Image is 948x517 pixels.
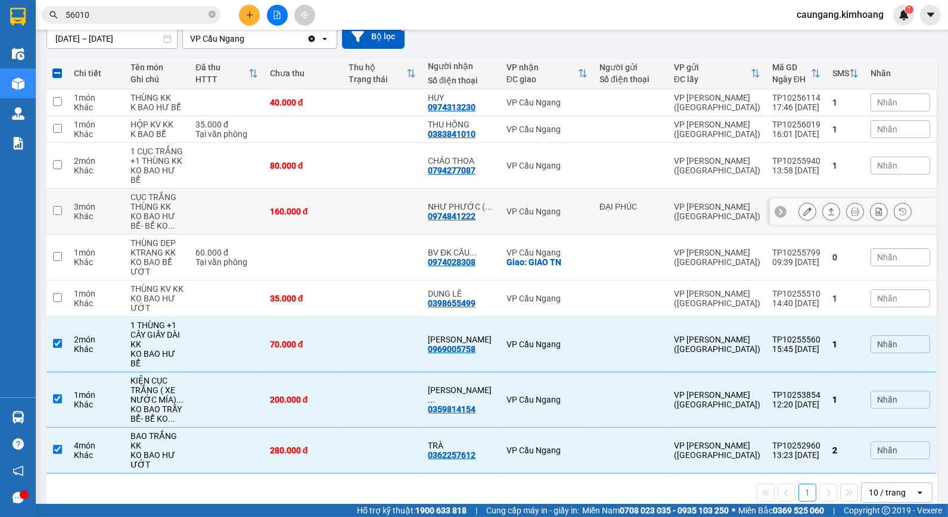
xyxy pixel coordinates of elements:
[832,340,859,349] div: 1
[674,74,751,84] div: ĐC lấy
[674,390,760,409] div: VP [PERSON_NAME] ([GEOGRAPHIC_DATA])
[190,33,244,45] div: VP Cầu Ngang
[428,202,495,211] div: NHƯ PHƯỚC ( CHÙA VẠN AN)
[871,68,930,78] div: Nhãn
[772,257,820,267] div: 09:39 [DATE]
[168,221,175,231] span: ...
[772,74,811,84] div: Ngày ĐH
[674,248,760,267] div: VP [PERSON_NAME] ([GEOGRAPHIC_DATA])
[787,7,893,22] span: caungang.kimhoang
[428,211,475,221] div: 0974841222
[130,349,184,368] div: KO BAO HƯ BỂ
[12,48,24,60] img: warehouse-icon
[506,446,588,455] div: VP Cầu Ngang
[428,404,475,414] div: 0359814154
[506,340,588,349] div: VP Cầu Ngang
[245,11,254,19] span: plus
[195,74,248,84] div: HTTT
[47,29,177,48] input: Select a date range.
[74,166,119,175] div: Khác
[74,120,119,129] div: 1 món
[772,129,820,139] div: 16:01 [DATE]
[209,10,216,21] span: close-circle
[772,289,820,298] div: TP10255510
[270,161,337,170] div: 80.000 đ
[772,63,811,72] div: Mã GD
[300,11,309,19] span: aim
[877,253,897,262] span: Nhãn
[357,504,467,517] span: Hỗ trợ kỹ thuật:
[64,53,97,64] span: HOÀNG
[674,120,760,139] div: VP [PERSON_NAME] ([GEOGRAPHIC_DATA])
[270,395,337,404] div: 200.000 đ
[294,5,315,26] button: aim
[130,120,184,129] div: HỘP KV KK
[599,202,662,211] div: ĐẠI PHÚC
[130,294,184,313] div: KO BAO HƯ ƯỚT
[349,74,406,84] div: Trạng thái
[428,335,495,344] div: THIỆN TRUNG
[899,10,909,20] img: icon-new-feature
[832,253,859,262] div: 0
[195,63,248,72] div: Đã thu
[176,395,184,404] span: ...
[4,82,50,95] span: Cước rồi:
[33,40,139,51] span: VP [GEOGRAPHIC_DATA]
[415,506,467,515] strong: 1900 633 818
[506,207,588,216] div: VP Cầu Ngang
[674,93,760,112] div: VP [PERSON_NAME] ([GEOGRAPHIC_DATA])
[905,5,913,14] sup: 1
[772,248,820,257] div: TP10255799
[832,294,859,303] div: 1
[428,385,495,404] div: THẠCH THỊ THA
[428,441,495,450] div: TRÀ
[772,120,820,129] div: TP10256019
[798,203,816,220] div: Sửa đơn hàng
[486,504,579,517] span: Cung cấp máy in - giấy in:
[832,161,859,170] div: 1
[772,441,820,450] div: TP10252960
[195,248,258,257] div: 60.000 đ
[832,98,859,107] div: 1
[74,289,119,298] div: 1 món
[877,124,897,134] span: Nhãn
[832,68,849,78] div: SMS
[307,34,316,43] svg: Clear value
[270,446,337,455] div: 280.000 đ
[12,107,24,120] img: warehouse-icon
[772,102,820,112] div: 17:46 [DATE]
[772,166,820,175] div: 13:58 [DATE]
[772,156,820,166] div: TP10255940
[915,488,925,497] svg: open
[428,76,495,85] div: Số điện thoại
[74,335,119,344] div: 2 món
[428,395,435,404] span: ...
[24,23,91,35] span: VP Cầu Ngang -
[869,487,906,499] div: 10 / trang
[738,504,824,517] span: Miền Bắc
[74,257,119,267] div: Khác
[12,137,24,150] img: solution-icon
[74,450,119,460] div: Khác
[877,161,897,170] span: Nhãn
[74,344,119,354] div: Khác
[130,450,184,469] div: KO BAO HƯ ƯỚT
[74,202,119,211] div: 3 món
[130,166,184,185] div: KO BAO HƯ BỂ
[428,166,475,175] div: 0794277087
[766,58,826,89] th: Toggle SortBy
[428,61,495,71] div: Người nhận
[189,58,264,89] th: Toggle SortBy
[195,120,258,129] div: 35.000 đ
[130,102,184,112] div: K BAO HƯ BỂ
[428,298,475,308] div: 0398655499
[270,340,337,349] div: 70.000 đ
[506,257,588,267] div: Giao: GIAO TN
[130,404,184,423] div: KO BAO TRẦY BỂ- BỂ KO ĐỀN
[74,390,119,400] div: 1 món
[822,203,840,220] div: Giao hàng
[13,492,24,503] span: message
[12,77,24,90] img: warehouse-icon
[74,211,119,221] div: Khác
[130,129,184,139] div: K BAO BỂ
